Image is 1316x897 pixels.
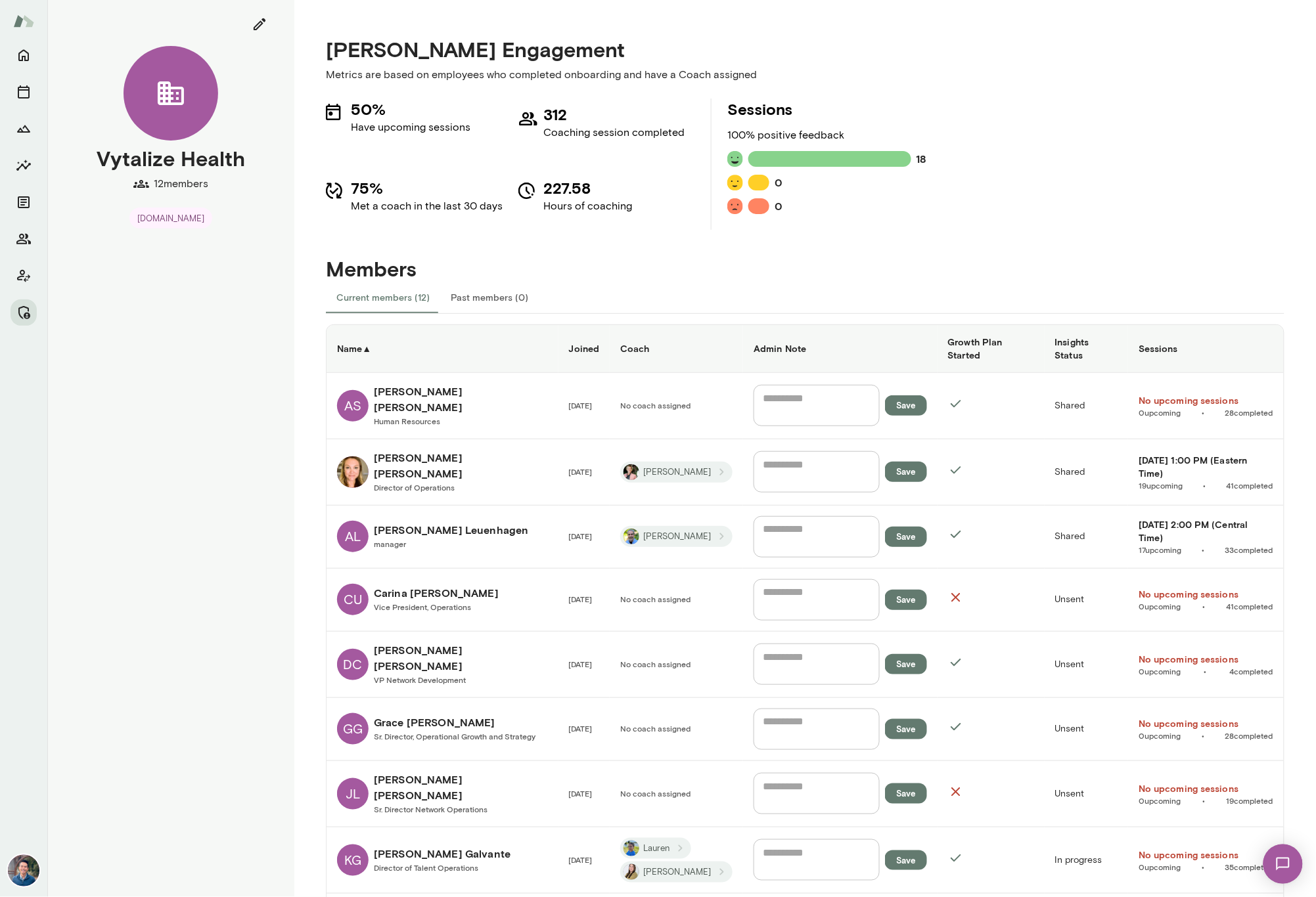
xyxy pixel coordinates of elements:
td: Shared [1045,439,1129,506]
a: DC[PERSON_NAME] [PERSON_NAME]VP Network Development [337,642,548,687]
button: Members [11,226,37,252]
span: [PERSON_NAME] [635,531,719,543]
a: [DATE] 1:00 PM (Eastern Time) [1139,454,1273,480]
h6: No upcoming sessions [1139,588,1273,601]
h6: Grace [PERSON_NAME] [374,714,535,730]
div: GG [337,713,369,745]
button: Growth Plan [11,116,37,142]
a: 41completed [1227,601,1273,611]
a: 35completed [1225,862,1273,872]
button: Save [885,462,927,482]
h6: Insights Status [1055,336,1118,362]
h6: Name ▲ [337,342,548,355]
span: [DATE] [569,467,593,476]
span: • [1139,601,1273,611]
button: Client app [11,263,37,289]
span: • [1139,666,1273,676]
a: No upcoming sessions [1139,848,1273,862]
span: [DATE] [569,724,593,733]
a: AL[PERSON_NAME] Leuenhagenmanager [337,521,548,552]
span: [PERSON_NAME] [635,866,719,879]
a: 17upcoming [1139,544,1181,555]
h6: [PERSON_NAME] [PERSON_NAME] [374,642,548,674]
span: 28 completed [1225,407,1273,418]
span: Director of Talent Operations [374,863,478,872]
p: Have upcoming sessions [351,120,470,135]
h6: [PERSON_NAME] Leuenhagen [374,522,529,538]
img: Mento [13,9,34,33]
span: • [1139,480,1273,491]
span: Sr. Director, Operational Growth and Strategy [374,732,535,741]
img: Charles Silvestro [624,529,639,544]
span: 19 completed [1227,795,1273,806]
span: 0 upcoming [1139,730,1181,741]
img: Kelly K. Oliver [624,464,639,480]
img: Michelle Doan [624,864,639,880]
span: Lauren [635,842,677,855]
img: Amanda Olson [337,456,369,488]
span: 4 completed [1230,666,1273,676]
span: 17 upcoming [1139,544,1181,555]
td: Unsent [1045,632,1129,698]
div: AS [337,390,369,422]
button: Documents [11,189,37,215]
p: 12 members [154,176,209,192]
button: Save [885,719,927,739]
span: Human Resources [374,416,440,426]
a: 0upcoming [1139,407,1181,418]
p: Coaching session completed [543,125,685,141]
a: No upcoming sessions [1139,782,1273,795]
h6: [PERSON_NAME] [PERSON_NAME] [374,450,548,481]
span: [DATE] [569,401,593,410]
a: 33completed [1225,544,1273,555]
div: DC [337,649,369,680]
img: feedback icon [727,175,743,190]
h5: 50% [351,98,470,120]
span: No coach assigned [620,594,691,603]
td: Shared [1045,506,1129,569]
span: 0 upcoming [1139,407,1181,418]
h6: Sessions [1139,342,1273,355]
span: 41 completed [1227,480,1273,491]
span: No coach assigned [620,659,691,668]
span: Director of Operations [374,483,455,492]
h5: Sessions [727,98,927,120]
td: Unsent [1045,569,1129,632]
span: 33 completed [1225,544,1273,555]
span: 19 upcoming [1139,480,1183,491]
h6: 18 [917,151,927,167]
span: 28 completed [1225,730,1273,741]
h6: [PERSON_NAME] [PERSON_NAME] [374,383,548,415]
span: No coach assigned [620,789,691,798]
span: • [1139,795,1273,806]
h4: Vytalize Health [97,146,245,171]
a: 0upcoming [1139,730,1181,741]
a: 0upcoming [1139,795,1181,806]
div: Charles Silvestro[PERSON_NAME] [620,526,733,547]
a: 41completed [1227,480,1273,491]
img: Lauren Gambee [624,841,639,856]
div: Lauren GambeeLauren [620,838,691,859]
button: Save [885,654,927,674]
h6: 0 [775,175,783,190]
p: Hours of coaching [543,198,632,214]
span: No coach assigned [620,724,691,733]
span: [DATE] [569,855,593,864]
button: Insights [11,152,37,179]
a: 19upcoming [1139,480,1183,491]
a: JL[PERSON_NAME] [PERSON_NAME]Sr. Director Network Operations [337,772,548,816]
div: CU [337,584,369,615]
button: Sessions [11,79,37,105]
a: AS[PERSON_NAME] [PERSON_NAME]Human Resources [337,383,548,428]
button: Save [885,590,927,610]
a: No upcoming sessions [1139,717,1273,730]
img: Alex Yu [8,855,39,886]
h6: Admin Note [754,342,926,355]
h6: 0 [775,198,783,214]
span: [DATE] [569,531,593,540]
span: No coach assigned [620,401,691,410]
button: Save [885,395,927,416]
h5: 227.58 [543,177,632,198]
